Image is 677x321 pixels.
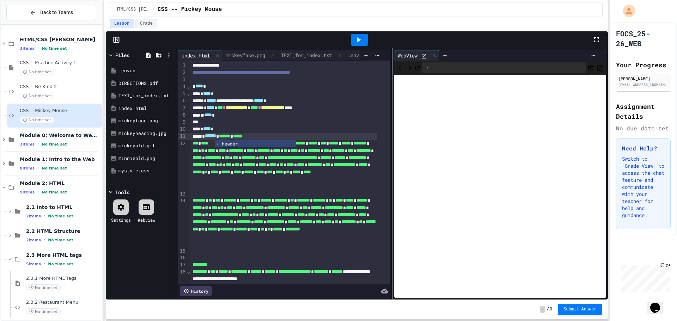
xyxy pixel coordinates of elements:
span: • [44,261,45,267]
span: Back [397,63,404,72]
p: Switch to "Grade View" to access the chat feature and communicate with your teacher for help and ... [622,155,665,219]
span: CSS -- Mickey Mouse [158,5,222,14]
span: No time set [48,238,73,242]
span: 3 items [20,142,35,147]
span: • [37,165,39,171]
span: • [44,213,45,219]
div: mystyle.css [118,167,173,174]
div: WebView [394,50,439,61]
span: No time set [20,117,54,123]
span: 2.3.1 More HTML Tags [26,276,100,282]
span: Fold line [187,269,190,274]
div: 14 [178,197,187,248]
div: index.html [118,105,173,112]
div: 1 [178,62,187,69]
span: 2 items [26,238,41,242]
button: Grade [135,19,157,28]
div: 4 [178,83,187,90]
div: No due date set [616,124,671,132]
div: 9 [178,119,187,126]
span: No time set [42,46,67,51]
div: 18 [178,268,187,283]
iframe: Web Preview [394,75,606,298]
span: 3 items [20,46,35,51]
div: WebView [394,52,421,59]
h3: Need Help? [622,144,665,153]
span: No time set [42,142,67,147]
button: Open in new tab [596,63,603,72]
span: / [547,307,549,312]
div: Tools [115,189,129,196]
div: 10 [178,126,187,133]
div: .envrc [118,67,173,74]
div: DIRECTIONS.pdf [118,80,173,87]
span: 9 items [20,190,35,195]
div: Chat with us now!Close [3,3,49,45]
div: index.html [178,50,222,61]
iframe: chat widget [647,293,670,314]
div: minnieold.png [118,155,173,162]
span: Fold line [187,126,190,132]
h1: FOCS_25-26_WEB [616,29,671,48]
div: 16 [178,254,187,261]
div: 7 [178,105,187,112]
div: 6 [178,97,187,104]
div: 3 [178,76,187,83]
div: My Account [615,3,637,19]
span: header [222,141,238,147]
span: Submit Answer [563,307,597,312]
div: 17 [178,261,187,268]
div: mickeyface.png [222,50,277,61]
span: CSS -- Be Kind 2 [20,84,100,90]
div: / [422,62,586,73]
span: / [152,7,155,12]
button: Back to Teams [6,5,96,20]
div: TEXT_for_index.txt [277,50,344,61]
div: mickeyold.gif [118,142,173,149]
span: Fold line [187,91,190,96]
span: No time set [20,93,54,99]
span: No time set [48,214,73,218]
span: Module 0: Welcome to Web Development [20,132,100,138]
span: 2.3 More HTML tags [26,252,100,258]
span: 2.3.2 Restaurant Menu [26,300,100,305]
span: 2 items [26,214,41,218]
span: HTML/CSS Campbell [116,7,150,12]
h2: Assignment Details [616,101,671,121]
div: 11 [178,133,187,140]
button: Submit Answer [558,304,602,315]
button: Lesson [110,19,134,28]
div: 8 [178,112,187,119]
span: No time set [42,190,67,195]
div: TEXT_for_index.txt [277,51,335,59]
span: Module 1: Intro to the Web [20,156,100,162]
span: HTML/CSS [PERSON_NAME] [20,36,100,43]
div: [PERSON_NAME] [618,75,669,82]
span: - [540,306,545,313]
div: .envrc [344,51,368,59]
div: Webview [138,217,155,223]
div: mickeyface.png [222,51,269,59]
span: • [37,45,39,51]
span: • [37,141,39,147]
div: 13 [178,191,187,198]
button: Console [588,63,595,72]
span: CSS -- Mickey Mouse [20,108,100,114]
div: index.html [178,52,213,59]
span: 8 items [20,166,35,171]
span: No time set [26,284,61,291]
span: 2.1 Into to HTML [26,204,100,210]
div: 19 [178,283,187,290]
span: • [44,237,45,243]
div: History [180,286,212,296]
span: No time set [42,166,67,171]
span: No time set [20,69,54,75]
span: No time set [26,308,61,315]
iframe: chat widget [618,262,670,292]
div: 2 [178,69,187,76]
ul: Completions [208,140,296,147]
div: 12 [178,140,187,191]
span: 2.2 HTML Structure [26,228,100,234]
span: Back to Teams [40,9,73,16]
div: Files [115,51,129,59]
